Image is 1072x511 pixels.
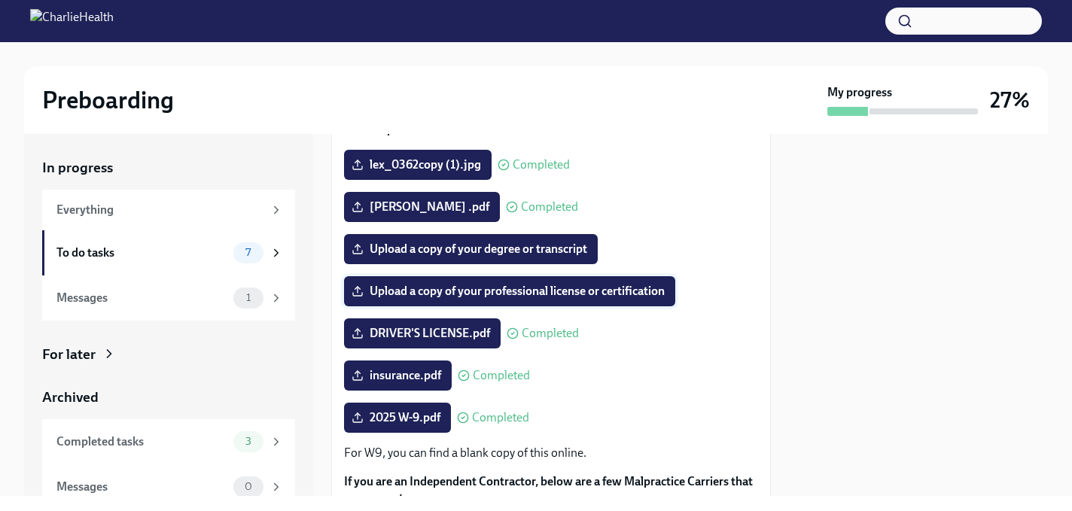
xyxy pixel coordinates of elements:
[42,419,295,464] a: Completed tasks3
[344,445,758,461] p: For W9, you can find a blank copy of this online.
[513,159,570,171] span: Completed
[236,247,260,258] span: 7
[344,150,492,180] label: lex_0362copy (1).jpg
[236,436,260,447] span: 3
[42,230,295,275] a: To do tasks7
[521,201,578,213] span: Completed
[344,276,675,306] label: Upload a copy of your professional license or certification
[56,245,227,261] div: To do tasks
[344,360,452,391] label: insurance.pdf
[344,474,753,505] strong: If you are an Independent Contractor, below are a few Malpractice Carriers that we suggest:
[56,202,263,218] div: Everything
[42,388,295,407] a: Archived
[522,327,579,339] span: Completed
[990,87,1030,114] h3: 27%
[355,410,440,425] span: 2025 W-9.pdf
[355,242,587,257] span: Upload a copy of your degree or transcript
[355,326,490,341] span: DRIVER'S LICENSE.pdf
[42,345,295,364] a: For later
[827,84,892,101] strong: My progress
[355,157,481,172] span: lex_0362copy (1).jpg
[56,479,227,495] div: Messages
[42,190,295,230] a: Everything
[355,368,441,383] span: insurance.pdf
[344,403,451,433] label: 2025 W-9.pdf
[42,85,174,115] h2: Preboarding
[237,292,260,303] span: 1
[236,481,261,492] span: 0
[30,9,114,33] img: CharlieHealth
[344,192,500,222] label: [PERSON_NAME] .pdf
[42,464,295,509] a: Messages0
[42,158,295,178] a: In progress
[355,199,489,214] span: [PERSON_NAME] .pdf
[344,234,598,264] label: Upload a copy of your degree or transcript
[472,412,529,424] span: Completed
[42,275,295,321] a: Messages1
[56,433,227,450] div: Completed tasks
[355,284,665,299] span: Upload a copy of your professional license or certification
[473,370,530,382] span: Completed
[42,345,96,364] div: For later
[344,318,501,348] label: DRIVER'S LICENSE.pdf
[56,290,227,306] div: Messages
